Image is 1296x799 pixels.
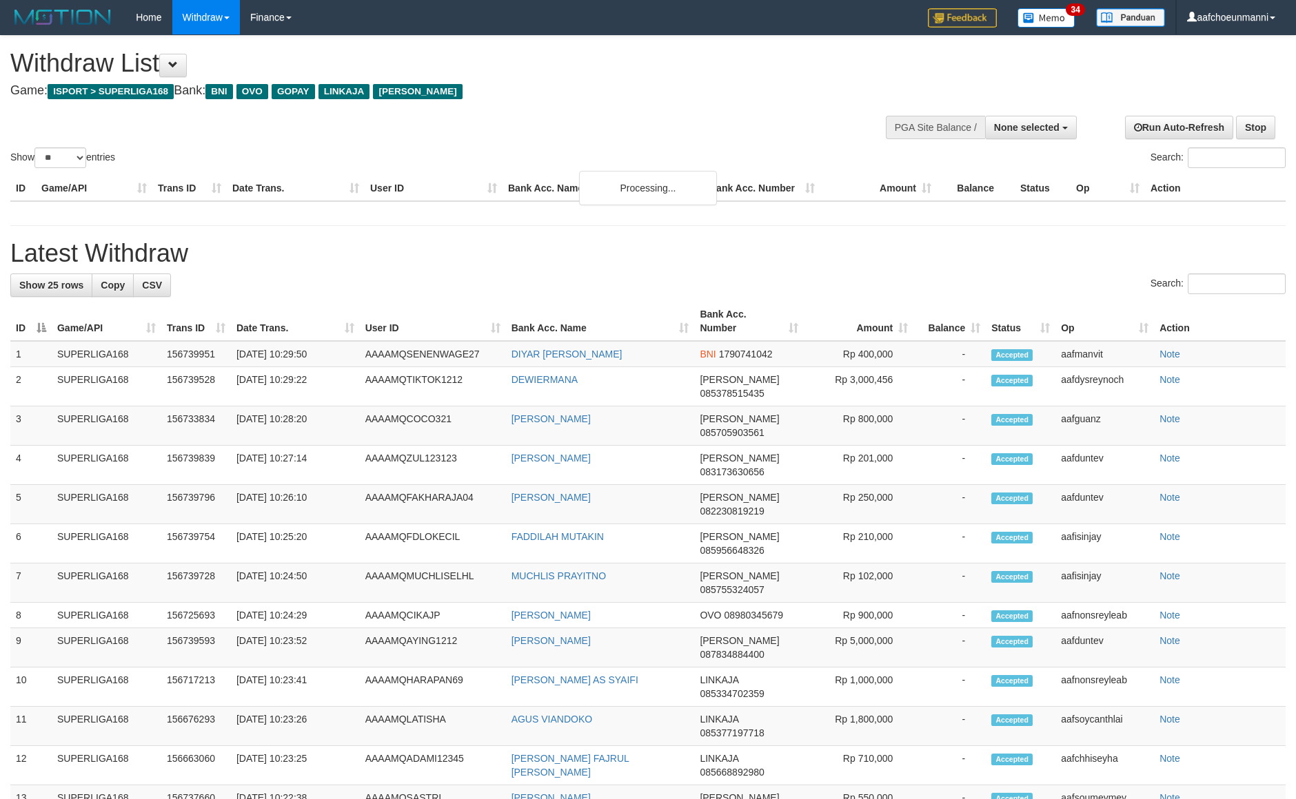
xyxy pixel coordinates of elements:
[1188,147,1286,168] input: Search:
[231,367,360,406] td: [DATE] 10:29:22
[700,492,779,503] span: [PERSON_NAME]
[231,667,360,707] td: [DATE] 10:23:41
[991,610,1033,622] span: Accepted
[52,341,161,367] td: SUPERLIGA168
[10,667,52,707] td: 10
[700,714,738,725] span: LINKAJA
[10,628,52,667] td: 9
[52,603,161,628] td: SUPERLIGA168
[1154,302,1286,341] th: Action
[886,116,985,139] div: PGA Site Balance /
[1015,176,1071,201] th: Status
[10,273,92,297] a: Show 25 rows
[1055,302,1154,341] th: Op: activate to sort column ascending
[1055,603,1154,628] td: aafnonsreyleab
[360,446,506,485] td: AAAAMQZUL123123
[991,754,1033,765] span: Accepted
[1017,8,1075,28] img: Button%20Memo.svg
[1125,116,1233,139] a: Run Auto-Refresh
[913,341,986,367] td: -
[985,116,1077,139] button: None selected
[231,603,360,628] td: [DATE] 10:24:29
[1096,8,1165,27] img: panduan.png
[231,563,360,603] td: [DATE] 10:24:50
[512,349,622,360] a: DIYAR [PERSON_NAME]
[231,341,360,367] td: [DATE] 10:29:50
[991,571,1033,583] span: Accepted
[360,341,506,367] td: AAAAMQSENENWAGE27
[913,485,986,524] td: -
[19,280,83,291] span: Show 25 rows
[360,485,506,524] td: AAAAMQFAKHARAJA04
[700,349,716,360] span: BNI
[700,649,764,660] span: Copy 087834884400 to clipboard
[991,375,1033,386] span: Accepted
[700,767,764,778] span: Copy 085668892980 to clipboard
[360,563,506,603] td: AAAAMQMUCHLISELHL
[360,746,506,785] td: AAAAMQADAMI12345
[512,413,591,424] a: [PERSON_NAME]
[804,485,913,524] td: Rp 250,000
[928,8,997,28] img: Feedback.jpg
[161,563,231,603] td: 156739728
[986,302,1055,341] th: Status: activate to sort column ascending
[1160,635,1180,646] a: Note
[52,524,161,563] td: SUPERLIGA168
[231,406,360,446] td: [DATE] 10:28:20
[360,707,506,746] td: AAAAMQLATISHA
[52,367,161,406] td: SUPERLIGA168
[92,273,134,297] a: Copy
[231,628,360,667] td: [DATE] 10:23:52
[360,367,506,406] td: AAAAMQTIKTOK1212
[10,406,52,446] td: 3
[1055,628,1154,667] td: aafduntev
[913,524,986,563] td: -
[991,714,1033,726] span: Accepted
[991,414,1033,426] span: Accepted
[360,406,506,446] td: AAAAMQCOCO321
[231,524,360,563] td: [DATE] 10:25:20
[52,406,161,446] td: SUPERLIGA168
[161,406,231,446] td: 156733834
[161,524,231,563] td: 156739754
[231,302,360,341] th: Date Trans.: activate to sort column ascending
[913,667,986,707] td: -
[913,746,986,785] td: -
[991,675,1033,687] span: Accepted
[1055,746,1154,785] td: aafchhiseyha
[161,367,231,406] td: 156739528
[161,603,231,628] td: 156725693
[231,746,360,785] td: [DATE] 10:23:25
[700,610,721,621] span: OVO
[10,341,52,367] td: 1
[512,610,591,621] a: [PERSON_NAME]
[1055,667,1154,707] td: aafnonsreyleab
[1160,492,1180,503] a: Note
[1160,531,1180,542] a: Note
[272,84,315,99] span: GOPAY
[10,240,1286,267] h1: Latest Withdraw
[512,714,592,725] a: AGUS VIANDOKO
[804,367,913,406] td: Rp 3,000,456
[161,302,231,341] th: Trans ID: activate to sort column ascending
[512,453,591,464] a: [PERSON_NAME]
[512,674,638,685] a: [PERSON_NAME] AS SYAIFI
[579,171,717,205] div: Processing...
[1151,273,1286,294] label: Search:
[10,147,115,168] label: Show entries
[700,545,764,556] span: Copy 085956648326 to clipboard
[1236,116,1275,139] a: Stop
[991,349,1033,361] span: Accepted
[161,628,231,667] td: 156739593
[719,349,773,360] span: Copy 1790741042 to clipboard
[1055,485,1154,524] td: aafduntev
[133,273,171,297] a: CSV
[10,524,52,563] td: 6
[1055,406,1154,446] td: aafguanz
[804,341,913,367] td: Rp 400,000
[700,413,779,424] span: [PERSON_NAME]
[1145,176,1286,201] th: Action
[52,667,161,707] td: SUPERLIGA168
[804,524,913,563] td: Rp 210,000
[700,466,764,477] span: Copy 083173630656 to clipboard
